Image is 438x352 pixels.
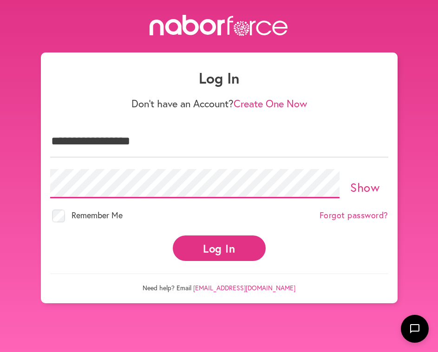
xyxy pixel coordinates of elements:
[50,274,388,292] p: Need help? Email
[72,209,123,221] span: Remember Me
[193,283,295,292] a: [EMAIL_ADDRESS][DOMAIN_NAME]
[350,179,379,195] a: Show
[50,69,388,87] h1: Log In
[320,210,388,221] a: Forgot password?
[50,98,388,110] p: Don't have an Account?
[173,235,266,261] button: Log In
[234,97,307,110] a: Create One Now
